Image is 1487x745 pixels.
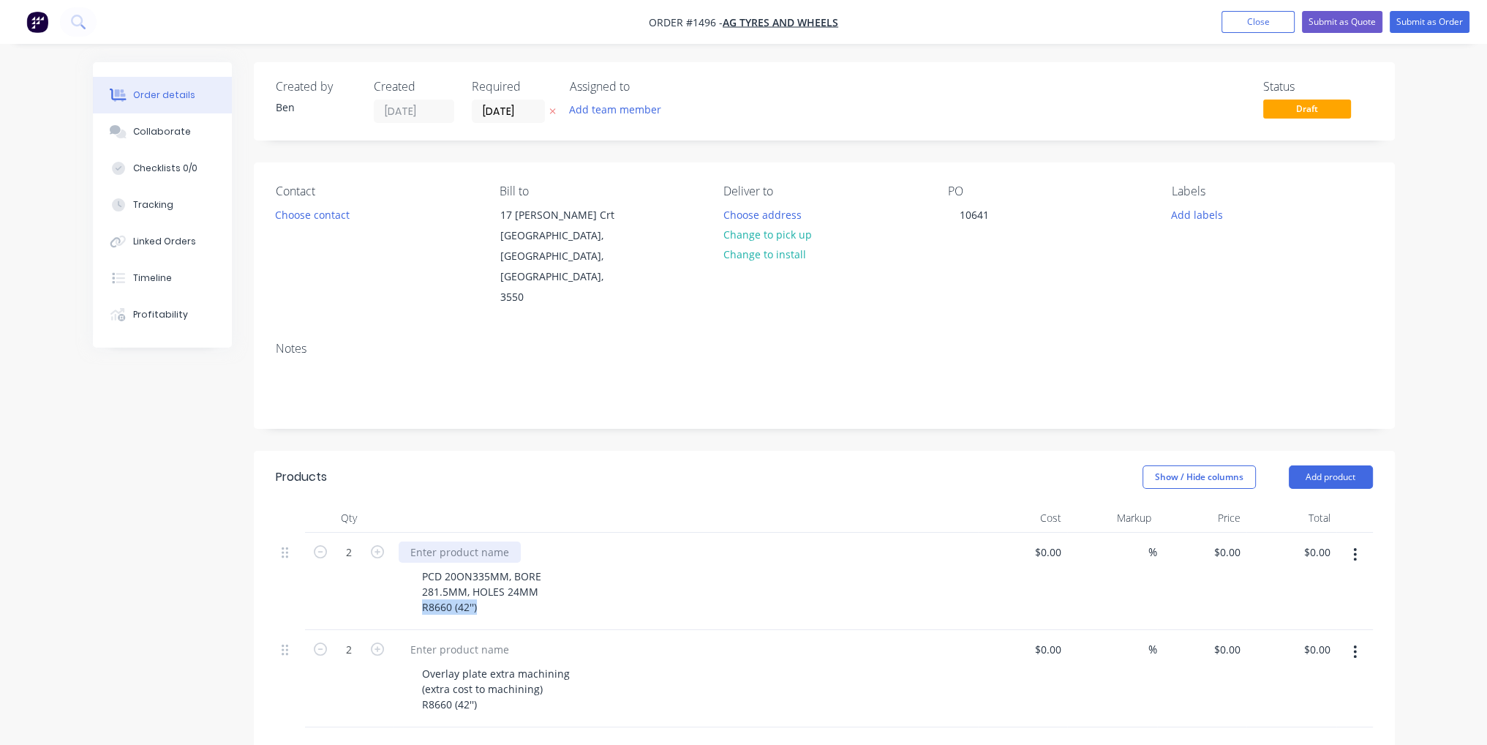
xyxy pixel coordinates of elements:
[715,204,809,224] button: Choose address
[133,89,195,102] div: Order details
[1142,465,1256,489] button: Show / Hide columns
[500,225,622,307] div: [GEOGRAPHIC_DATA], [GEOGRAPHIC_DATA], [GEOGRAPHIC_DATA], 3550
[1246,503,1336,533] div: Total
[1067,503,1157,533] div: Markup
[276,184,476,198] div: Contact
[570,100,669,119] button: Add team member
[1289,465,1373,489] button: Add product
[1157,503,1247,533] div: Price
[93,77,232,113] button: Order details
[472,80,552,94] div: Required
[723,184,924,198] div: Deliver to
[26,11,48,33] img: Factory
[715,225,819,244] button: Change to pick up
[1148,544,1157,561] span: %
[649,15,723,29] span: Order #1496 -
[93,150,232,187] button: Checklists 0/0
[500,205,622,225] div: 17 [PERSON_NAME] Crt
[1221,11,1295,33] button: Close
[276,100,356,115] div: Ben
[374,80,454,94] div: Created
[133,198,173,211] div: Tracking
[723,15,838,29] a: AG Tyres and Wheels
[93,187,232,223] button: Tracking
[1148,641,1157,658] span: %
[276,468,327,486] div: Products
[410,566,553,618] div: PCD 20ON335MM, BORE 281.5MM, HOLES 24MM R8660 (42'')
[93,113,232,150] button: Collaborate
[561,100,669,119] button: Add team member
[267,204,357,224] button: Choose contact
[133,235,196,248] div: Linked Orders
[93,296,232,333] button: Profitability
[1390,11,1469,33] button: Submit as Order
[948,204,1001,225] div: 10641
[1263,100,1351,118] span: Draft
[1164,204,1231,224] button: Add labels
[133,125,191,138] div: Collaborate
[570,80,716,94] div: Assigned to
[133,162,197,175] div: Checklists 0/0
[305,503,393,533] div: Qty
[276,80,356,94] div: Created by
[978,503,1068,533] div: Cost
[276,342,1373,356] div: Notes
[715,244,813,264] button: Change to install
[133,308,188,321] div: Profitability
[133,272,172,285] div: Timeline
[1263,80,1373,94] div: Status
[93,260,232,296] button: Timeline
[500,184,700,198] div: Bill to
[488,204,634,308] div: 17 [PERSON_NAME] Crt[GEOGRAPHIC_DATA], [GEOGRAPHIC_DATA], [GEOGRAPHIC_DATA], 3550
[1172,184,1372,198] div: Labels
[93,223,232,260] button: Linked Orders
[410,663,581,715] div: Overlay plate extra machining (extra cost to machining) R8660 (42'')
[948,184,1148,198] div: PO
[1302,11,1382,33] button: Submit as Quote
